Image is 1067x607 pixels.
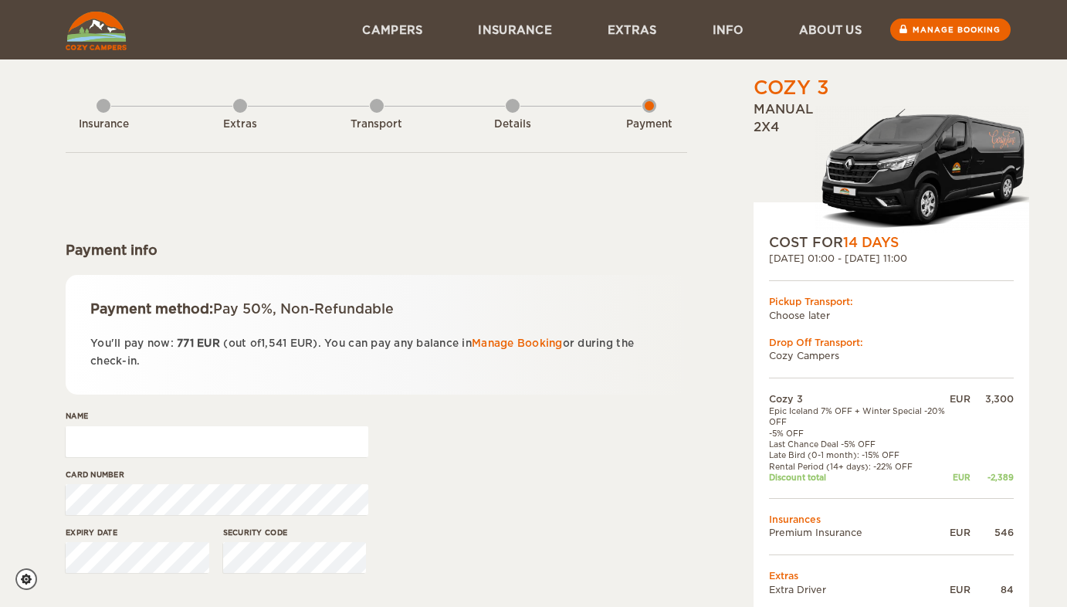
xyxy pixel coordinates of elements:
[223,527,367,538] label: Security code
[261,337,286,349] span: 1,541
[769,569,1014,582] td: Extras
[769,428,950,439] td: -5% OFF
[950,392,970,405] div: EUR
[950,583,970,596] div: EUR
[769,449,950,460] td: Late Bird (0-1 month): -15% OFF
[607,117,692,132] div: Payment
[970,392,1014,405] div: 3,300
[769,439,950,449] td: Last Chance Deal -5% OFF
[213,301,394,317] span: Pay 50%, Non-Refundable
[66,241,687,259] div: Payment info
[769,309,1014,322] td: Choose later
[769,513,1014,526] td: Insurances
[754,101,1029,233] div: Manual 2x4
[15,568,47,590] a: Cookie settings
[815,106,1029,233] img: Langur-m-c-logo-2.png
[769,233,1014,252] div: COST FOR
[769,392,950,405] td: Cozy 3
[470,117,555,132] div: Details
[970,583,1014,596] div: 84
[970,472,1014,483] div: -2,389
[769,526,950,539] td: Premium Insurance
[90,334,662,371] p: You'll pay now: (out of ). You can pay any balance in or during the check-in.
[769,405,950,428] td: Epic Iceland 7% OFF + Winter Special -20% OFF
[754,75,829,101] div: Cozy 3
[66,469,368,480] label: Card number
[769,583,950,596] td: Extra Driver
[950,526,970,539] div: EUR
[61,117,146,132] div: Insurance
[950,472,970,483] div: EUR
[769,252,1014,265] div: [DATE] 01:00 - [DATE] 11:00
[90,300,662,318] div: Payment method:
[970,526,1014,539] div: 546
[66,410,368,422] label: Name
[66,527,209,538] label: Expiry date
[198,117,283,132] div: Extras
[769,295,1014,308] div: Pickup Transport:
[769,472,950,483] td: Discount total
[843,235,899,250] span: 14 Days
[334,117,419,132] div: Transport
[890,19,1011,41] a: Manage booking
[769,349,1014,362] td: Cozy Campers
[290,337,313,349] span: EUR
[197,337,220,349] span: EUR
[769,461,950,472] td: Rental Period (14+ days): -22% OFF
[769,336,1014,349] div: Drop Off Transport:
[177,337,194,349] span: 771
[66,12,127,50] img: Cozy Campers
[472,337,563,349] a: Manage Booking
